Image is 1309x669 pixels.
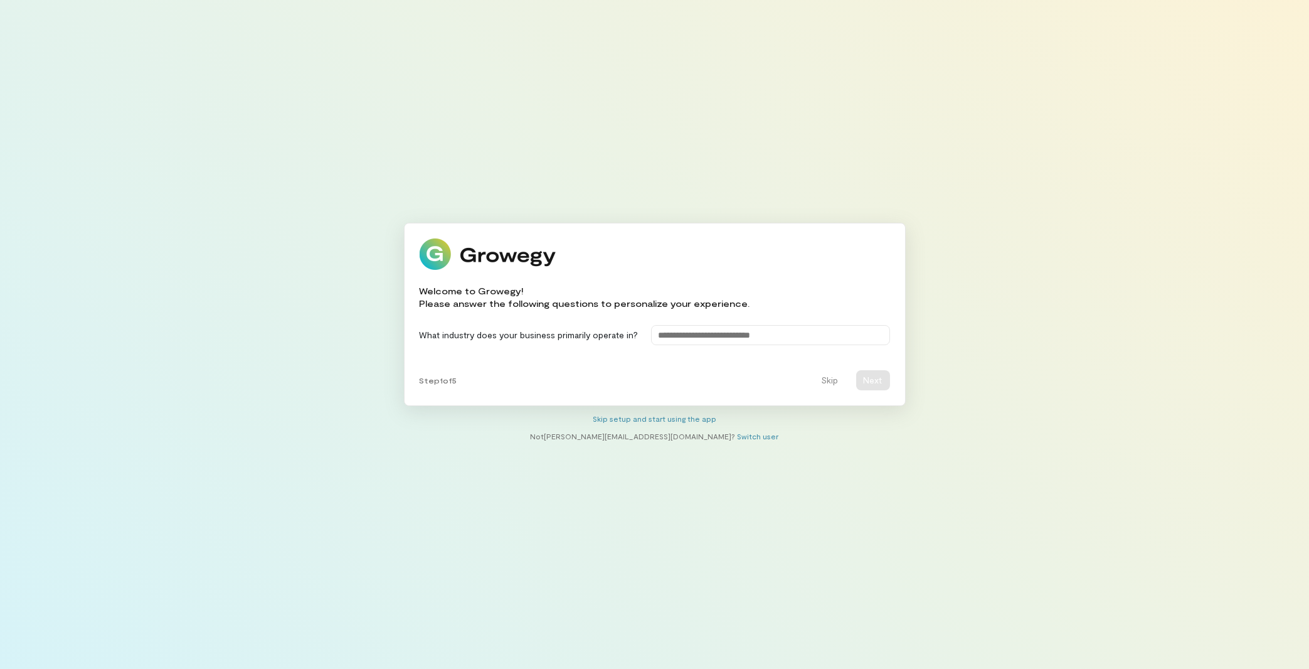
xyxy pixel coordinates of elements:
[531,432,736,441] span: Not [PERSON_NAME][EMAIL_ADDRESS][DOMAIN_NAME] ?
[856,370,890,390] button: Next
[420,329,639,341] label: What industry does your business primarily operate in?
[814,370,846,390] button: Skip
[420,375,457,385] span: Step 1 of 5
[738,432,779,441] a: Switch user
[420,285,750,310] div: Welcome to Growegy! Please answer the following questions to personalize your experience.
[420,238,556,270] img: Growegy logo
[593,414,716,423] a: Skip setup and start using the app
